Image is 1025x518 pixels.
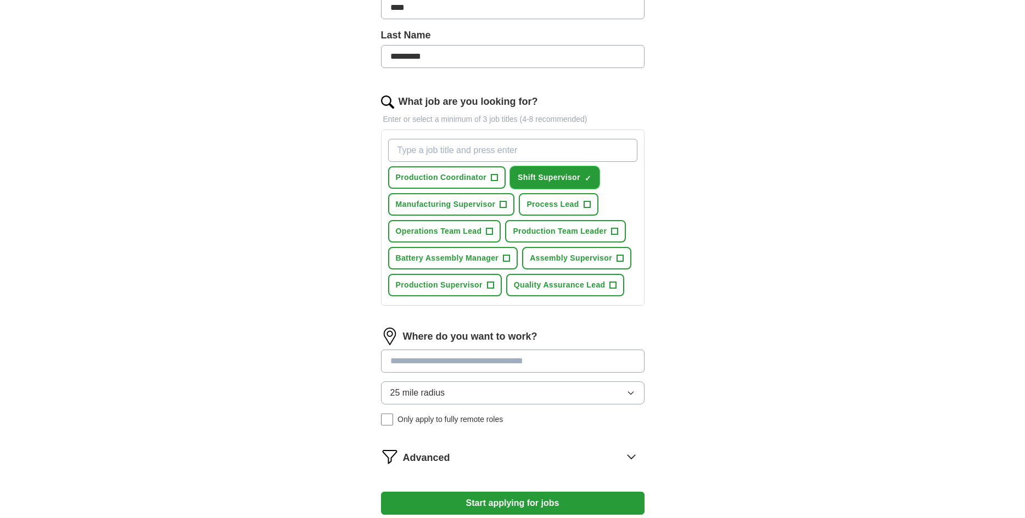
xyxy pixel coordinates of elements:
[396,279,483,291] span: Production Supervisor
[396,226,482,237] span: Operations Team Lead
[519,193,598,216] button: Process Lead
[388,139,637,162] input: Type a job title and press enter
[388,166,506,189] button: Production Coordinator
[403,451,450,465] span: Advanced
[397,414,503,425] span: Only apply to fully remote roles
[522,247,631,269] button: Assembly Supervisor
[396,172,487,183] span: Production Coordinator
[381,381,645,404] button: 25 mile radius
[506,274,625,296] button: Quality Assurance Lead
[514,279,606,291] span: Quality Assurance Lead
[381,95,394,109] img: search.png
[518,172,580,183] span: Shift Supervisor
[513,226,607,237] span: Production Team Leader
[388,193,515,216] button: Manufacturing Supervisor
[526,199,579,210] span: Process Lead
[396,199,496,210] span: Manufacturing Supervisor
[388,220,501,243] button: Operations Team Lead
[505,220,626,243] button: Production Team Leader
[381,328,399,345] img: location.png
[396,252,499,264] span: Battery Assembly Manager
[390,386,445,399] span: 25 mile radius
[403,329,537,344] label: Where do you want to work?
[530,252,612,264] span: Assembly Supervisor
[585,174,591,183] span: ✓
[381,413,394,426] input: Only apply to fully remote roles
[381,448,399,465] img: filter
[399,94,538,109] label: What job are you looking for?
[381,114,645,125] p: Enter or select a minimum of 3 job titles (4-8 recommended)
[388,247,518,269] button: Battery Assembly Manager
[381,28,645,43] label: Last Name
[381,492,645,515] button: Start applying for jobs
[388,274,502,296] button: Production Supervisor
[510,166,600,189] button: Shift Supervisor✓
